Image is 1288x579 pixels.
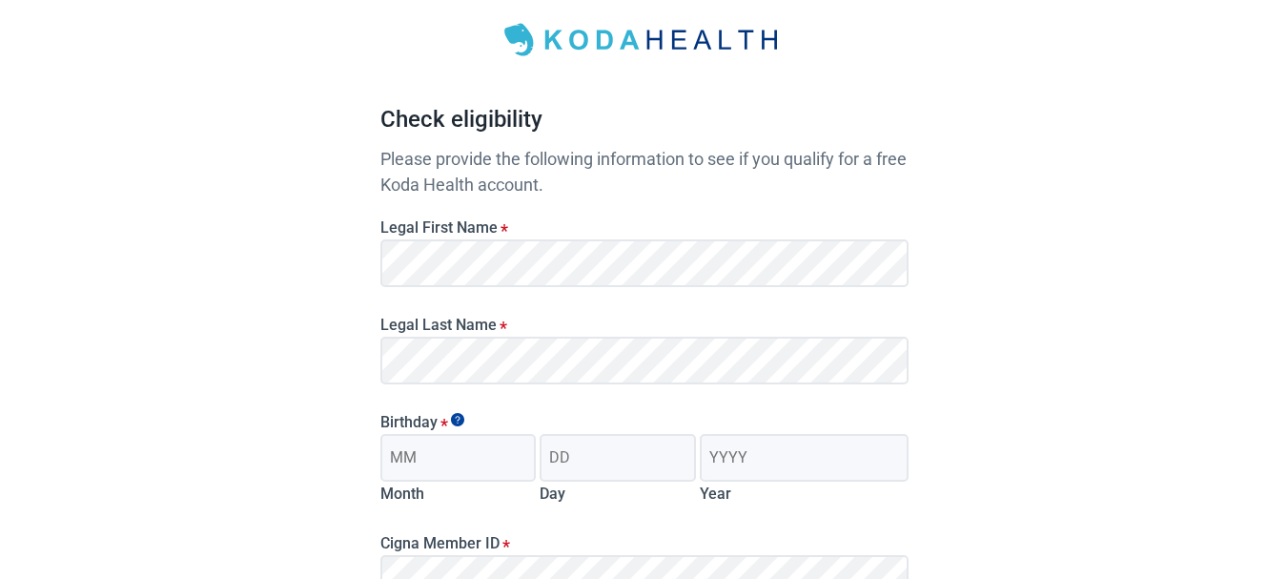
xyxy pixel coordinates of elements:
[380,434,537,482] input: Birth month
[380,413,909,431] legend: Birthday
[540,485,565,503] label: Day
[700,485,731,503] label: Year
[451,413,464,426] span: Show tooltip
[380,146,909,197] p: Please provide the following information to see if you qualify for a free Koda Health account.
[380,218,909,237] label: Legal First Name
[380,534,909,552] label: Cigna Member ID
[492,16,797,64] img: Koda Health
[700,434,908,482] input: Birth year
[540,434,696,482] input: Birth day
[380,102,909,146] h1: Check eligibility
[380,485,424,503] label: Month
[380,316,909,334] label: Legal Last Name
